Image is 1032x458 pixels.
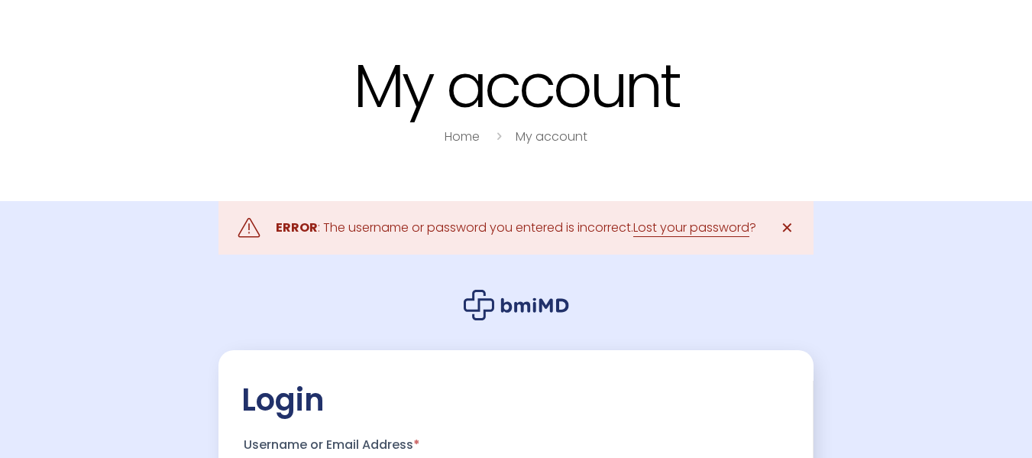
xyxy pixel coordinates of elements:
a: My account [516,128,587,145]
a: Lost your password [633,219,749,237]
strong: ERROR [276,219,318,236]
i: breadcrumbs separator [490,128,507,145]
a: ✕ [772,213,802,243]
div: : The username or password you entered is incorrect. ? [276,217,756,239]
h2: Login [241,381,791,419]
label: Username or Email Address [244,433,788,457]
a: Home [445,128,480,145]
span: ✕ [781,217,794,239]
h1: My account [35,54,998,119]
